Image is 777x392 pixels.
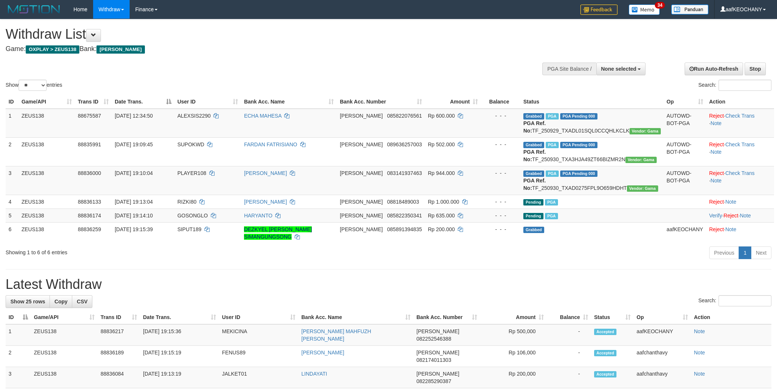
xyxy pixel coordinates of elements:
[520,95,664,109] th: Status
[627,185,658,192] span: Vendor URL: https://trx31.1velocity.biz
[546,142,559,148] span: Marked by aafpengsreynich
[594,329,616,335] span: Accepted
[709,246,739,259] a: Previous
[484,141,517,148] div: - - -
[709,199,724,205] a: Reject
[31,310,98,324] th: Game/API: activate to sort column ascending
[387,226,422,232] span: Copy 085891394835 to clipboard
[596,63,646,75] button: None selected
[177,199,196,205] span: RIZKI80
[484,198,517,205] div: - - -
[416,378,451,384] span: Copy 082285290387 to clipboard
[19,208,75,222] td: ZEUS138
[560,113,597,119] span: PGA Pending
[301,328,371,342] a: [PERSON_NAME] MAHFUZH [PERSON_NAME]
[115,213,153,219] span: [DATE] 19:14:10
[6,346,31,367] td: 2
[219,367,298,388] td: JALKET01
[711,120,722,126] a: Note
[31,367,98,388] td: ZEUS138
[634,367,691,388] td: aafchanthavy
[428,213,455,219] span: Rp 635.000
[19,80,47,91] select: Showentries
[177,141,204,147] span: SUPOKWD
[26,45,79,54] span: OXPLAY > ZEUS138
[416,336,451,342] span: Copy 082252546388 to clipboard
[416,328,459,334] span: [PERSON_NAME]
[174,95,241,109] th: User ID: activate to sort column ascending
[241,95,337,109] th: Bank Acc. Name: activate to sort column ascending
[6,95,19,109] th: ID
[301,371,327,377] a: LINDAYATI
[594,371,616,377] span: Accepted
[634,310,691,324] th: Op: activate to sort column ascending
[698,295,771,306] label: Search:
[140,367,219,388] td: [DATE] 19:13:19
[140,324,219,346] td: [DATE] 19:15:36
[244,199,287,205] a: [PERSON_NAME]
[709,213,722,219] a: Verify
[244,170,287,176] a: [PERSON_NAME]
[177,170,206,176] span: PLAYER108
[219,346,298,367] td: FENUS89
[709,113,724,119] a: Reject
[98,346,140,367] td: 88836189
[580,4,618,15] img: Feedback.jpg
[6,109,19,138] td: 1
[50,295,72,308] a: Copy
[725,113,755,119] a: Check Trans
[480,310,547,324] th: Amount: activate to sort column ascending
[745,63,766,75] a: Stop
[671,4,708,15] img: panduan.png
[664,166,706,195] td: AUTOWD-BOT-PGA
[725,226,736,232] a: Note
[523,142,544,148] span: Grabbed
[719,295,771,306] input: Search:
[542,63,596,75] div: PGA Site Balance /
[98,310,140,324] th: Trans ID: activate to sort column ascending
[387,170,422,176] span: Copy 083141937463 to clipboard
[706,109,774,138] td: · ·
[428,113,455,119] span: Rp 600.000
[177,113,211,119] span: ALEXSIS2290
[545,213,558,219] span: Marked by aafpengsreynich
[546,170,559,177] span: Marked by aafpengsreynich
[664,137,706,166] td: AUTOWD-BOT-PGA
[177,213,208,219] span: GOSONGLO
[140,310,219,324] th: Date Trans.: activate to sort column ascending
[664,109,706,138] td: AUTOWD-BOT-PGA
[96,45,145,54] span: [PERSON_NAME]
[244,141,297,147] a: FARDAN FATRISIANO
[387,213,422,219] span: Copy 085822350341 to clipboard
[340,199,383,205] span: [PERSON_NAME]
[340,226,383,232] span: [PERSON_NAME]
[594,350,616,356] span: Accepted
[520,109,664,138] td: TF_250929_TXADL01SQL0CCQHLKCLK
[340,213,383,219] span: [PERSON_NAME]
[387,199,419,205] span: Copy 08818489003 to clipboard
[481,95,520,109] th: Balance
[301,350,344,356] a: [PERSON_NAME]
[78,141,101,147] span: 88835991
[416,371,459,377] span: [PERSON_NAME]
[6,310,31,324] th: ID: activate to sort column descending
[706,95,774,109] th: Action
[523,213,543,219] span: Pending
[31,324,98,346] td: ZEUS138
[751,246,771,259] a: Next
[72,295,92,308] a: CSV
[484,112,517,119] div: - - -
[484,212,517,219] div: - - -
[724,213,739,219] a: Reject
[19,222,75,243] td: ZEUS138
[6,246,318,256] div: Showing 1 to 6 of 6 entries
[78,113,101,119] span: 88675587
[520,137,664,166] td: TF_250930_TXA3HJA49ZT66BIZMR2N
[244,213,272,219] a: HARYANTO
[416,350,459,356] span: [PERSON_NAME]
[6,324,31,346] td: 1
[6,27,511,42] h1: Withdraw List
[112,95,174,109] th: Date Trans.: activate to sort column descending
[244,113,281,119] a: ECHA MAHESA
[560,170,597,177] span: PGA Pending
